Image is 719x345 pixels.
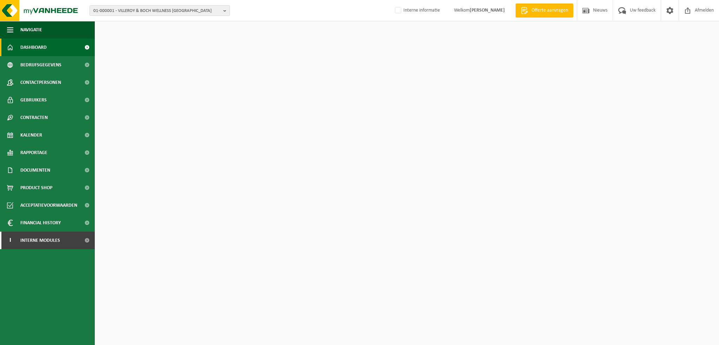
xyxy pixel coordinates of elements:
span: Acceptatievoorwaarden [20,197,77,214]
label: Interne informatie [394,5,440,16]
span: Documenten [20,161,50,179]
span: Navigatie [20,21,42,39]
a: Offerte aanvragen [515,4,573,18]
span: I [7,232,13,249]
span: Kalender [20,126,42,144]
button: 01-000001 - VILLEROY & BOCH WELLNESS [GEOGRAPHIC_DATA] [90,5,230,16]
span: Contracten [20,109,48,126]
span: 01-000001 - VILLEROY & BOCH WELLNESS [GEOGRAPHIC_DATA] [93,6,220,16]
span: Bedrijfsgegevens [20,56,61,74]
span: Dashboard [20,39,47,56]
span: Contactpersonen [20,74,61,91]
span: Product Shop [20,179,52,197]
span: Offerte aanvragen [530,7,570,14]
strong: [PERSON_NAME] [470,8,505,13]
span: Rapportage [20,144,47,161]
span: Interne modules [20,232,60,249]
span: Gebruikers [20,91,47,109]
span: Financial History [20,214,61,232]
